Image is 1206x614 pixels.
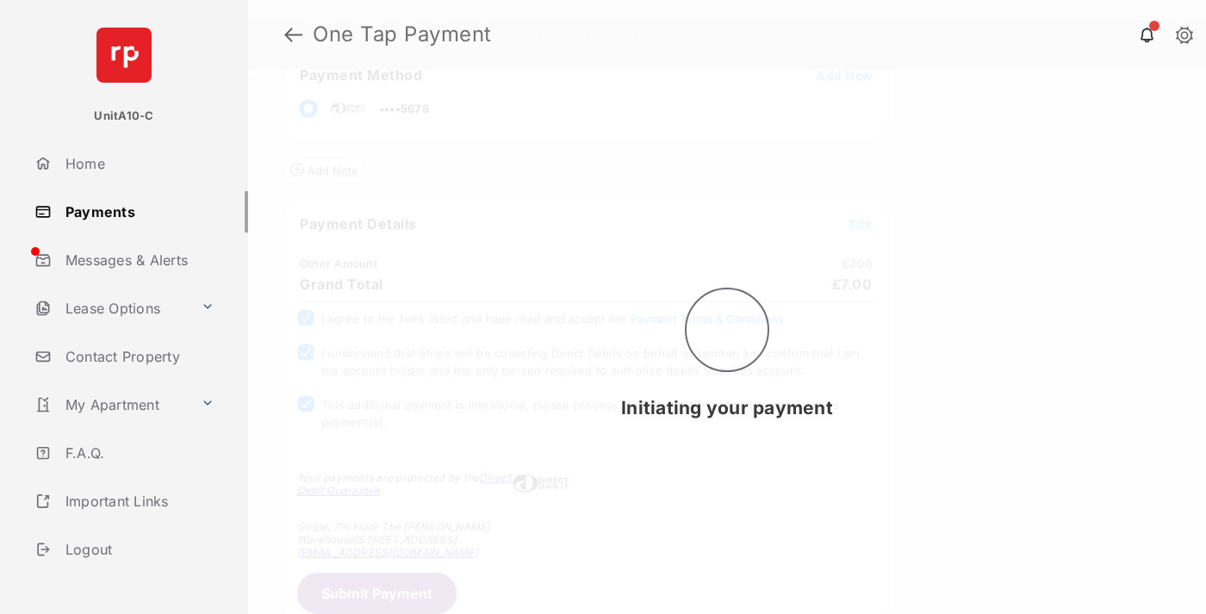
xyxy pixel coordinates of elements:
[28,529,248,570] a: Logout
[28,432,248,474] a: F.A.Q.
[621,397,833,419] span: Initiating your payment
[28,191,248,233] a: Payments
[28,384,194,425] a: My Apartment
[28,481,221,522] a: Important Links
[96,28,152,83] img: svg+xml;base64,PHN2ZyB4bWxucz0iaHR0cDovL3d3dy53My5vcmcvMjAwMC9zdmciIHdpZHRoPSI2NCIgaGVpZ2h0PSI2NC...
[28,239,248,281] a: Messages & Alerts
[94,108,153,125] p: UnitA10-C
[28,143,248,184] a: Home
[313,24,492,45] strong: One Tap Payment
[28,288,194,329] a: Lease Options
[28,336,248,377] a: Contact Property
